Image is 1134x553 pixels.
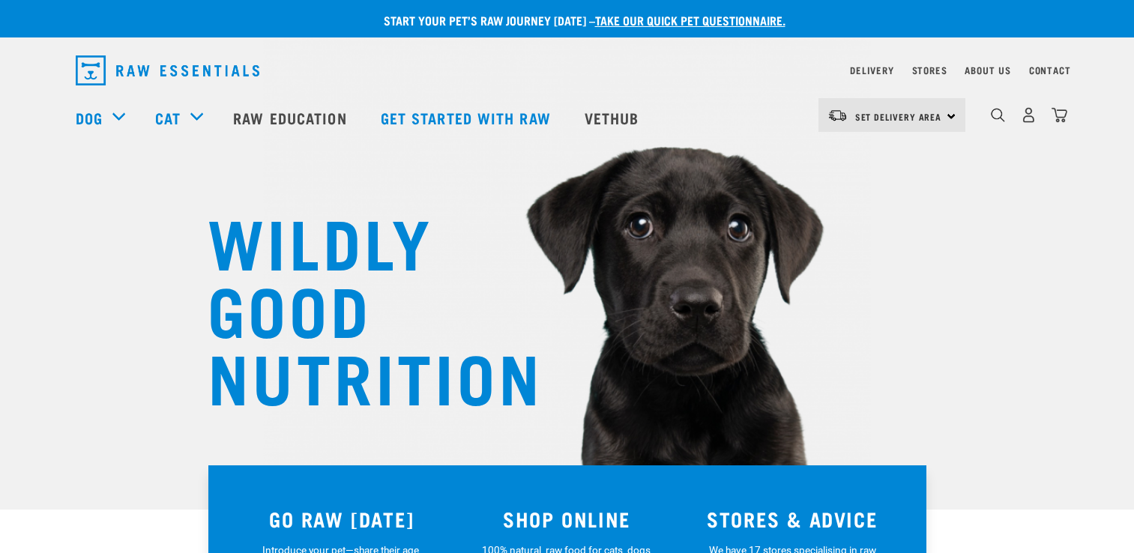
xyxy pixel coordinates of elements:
a: Contact [1029,67,1071,73]
h1: WILDLY GOOD NUTRITION [208,206,507,408]
a: Get started with Raw [366,88,570,148]
a: Cat [155,106,181,129]
h3: SHOP ONLINE [463,507,671,531]
a: Raw Education [218,88,365,148]
img: home-icon-1@2x.png [991,108,1005,122]
span: Set Delivery Area [855,114,942,119]
a: Dog [76,106,103,129]
img: user.png [1021,107,1037,123]
nav: dropdown navigation [64,49,1071,91]
h3: GO RAW [DATE] [238,507,446,531]
h3: STORES & ADVICE [689,507,896,531]
a: About Us [965,67,1010,73]
a: take our quick pet questionnaire. [595,16,785,23]
a: Delivery [850,67,893,73]
a: Stores [912,67,947,73]
img: Raw Essentials Logo [76,55,259,85]
img: home-icon@2x.png [1052,107,1067,123]
img: van-moving.png [827,109,848,122]
a: Vethub [570,88,658,148]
